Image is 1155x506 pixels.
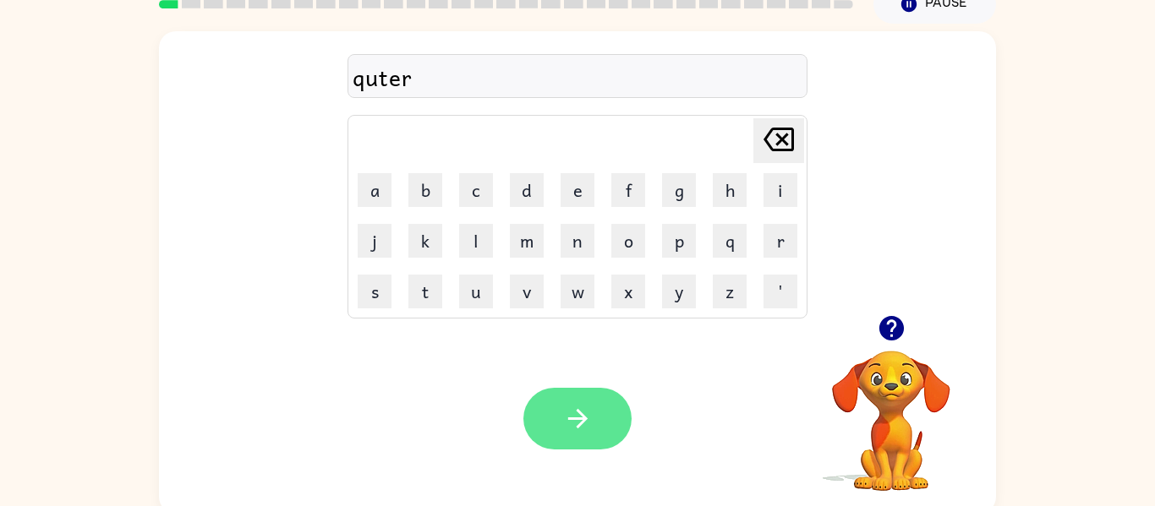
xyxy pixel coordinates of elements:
button: a [358,173,391,207]
button: e [561,173,594,207]
button: c [459,173,493,207]
button: o [611,224,645,258]
button: m [510,224,544,258]
button: z [713,275,747,308]
button: i [764,173,797,207]
button: p [662,224,696,258]
button: g [662,173,696,207]
button: ' [764,275,797,308]
button: w [561,275,594,308]
button: x [611,275,645,308]
button: y [662,275,696,308]
button: u [459,275,493,308]
button: q [713,224,747,258]
button: s [358,275,391,308]
button: v [510,275,544,308]
button: r [764,224,797,258]
button: d [510,173,544,207]
video: Your browser must support playing .mp4 files to use Literably. Please try using another browser. [807,324,976,493]
button: k [408,224,442,258]
button: n [561,224,594,258]
button: h [713,173,747,207]
button: j [358,224,391,258]
button: f [611,173,645,207]
button: l [459,224,493,258]
button: b [408,173,442,207]
div: quter [353,59,802,95]
button: t [408,275,442,308]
